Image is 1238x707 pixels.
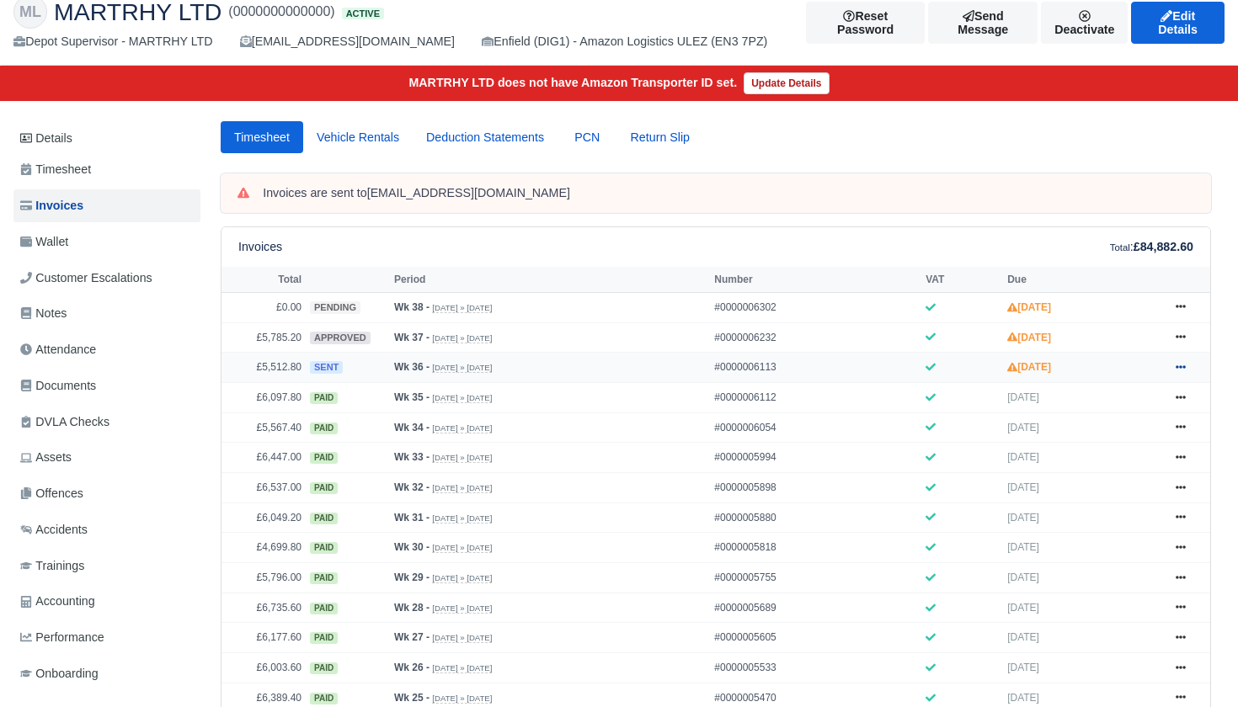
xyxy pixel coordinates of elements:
[432,393,492,403] small: [DATE] » [DATE]
[710,653,921,683] td: #0000005533
[558,121,616,154] a: PCN
[20,592,95,611] span: Accounting
[367,186,570,199] strong: [EMAIL_ADDRESS][DOMAIN_NAME]
[221,593,306,623] td: £6,735.60
[263,185,1194,202] div: Invoices are sent to
[394,481,430,493] strong: Wk 32 -
[432,573,492,583] small: [DATE] » [DATE]
[310,301,360,314] span: pending
[432,543,492,553] small: [DATE] » [DATE]
[13,477,200,510] a: Offences
[20,160,91,179] span: Timesheet
[310,423,338,434] span: paid
[1134,240,1193,253] strong: £84,882.60
[394,662,430,673] strong: Wk 26 -
[13,32,213,51] div: Depot Supervisor - MARTRHY LTD
[20,304,67,323] span: Notes
[432,603,492,614] small: [DATE] » [DATE]
[20,232,68,252] span: Wallet
[228,2,334,22] span: (0000000000000)
[310,603,338,614] span: paid
[710,533,921,563] td: #0000005818
[20,376,96,396] span: Documents
[390,267,710,292] th: Period
[13,297,200,330] a: Notes
[221,653,306,683] td: £6,003.60
[310,513,338,524] span: paid
[310,632,338,644] span: paid
[482,32,767,51] div: Enfield (DIG1) - Amazon Logistics ULEZ (EN3 7PZ)
[394,422,430,433] strong: Wk 34 -
[1007,631,1039,643] span: [DATE]
[20,556,84,576] span: Trainings
[221,353,306,383] td: £5,512.80
[1007,361,1051,373] strong: [DATE]
[1154,626,1238,707] iframe: Chat Widget
[310,662,338,674] span: paid
[221,533,306,563] td: £4,699.80
[13,123,200,154] a: Details
[310,482,338,494] span: paid
[1007,332,1051,343] strong: [DATE]
[20,628,104,647] span: Performance
[710,322,921,353] td: #0000006232
[13,406,200,439] a: DVLA Checks
[221,383,306,413] td: £6,097.80
[221,121,303,154] a: Timesheet
[744,72,829,94] a: Update Details
[394,631,430,643] strong: Wk 27 -
[310,693,338,704] span: paid
[1007,391,1039,403] span: [DATE]
[710,473,921,503] td: #0000005898
[394,512,430,524] strong: Wk 31 -
[432,513,492,524] small: [DATE] » [DATE]
[310,542,338,554] span: paid
[710,502,921,533] td: #0000005880
[710,623,921,653] td: #0000005605
[1131,2,1225,44] a: Edit Details
[1007,692,1039,704] span: [DATE]
[432,453,492,463] small: [DATE] » [DATE]
[1007,481,1039,493] span: [DATE]
[432,483,492,493] small: [DATE] » [DATE]
[710,353,921,383] td: #0000006113
[432,303,492,313] small: [DATE] » [DATE]
[394,301,430,313] strong: Wk 38 -
[806,2,925,44] button: Reset Password
[394,692,430,704] strong: Wk 25 -
[13,550,200,582] a: Trainings
[20,448,72,467] span: Assets
[310,332,371,344] span: approved
[20,196,83,215] span: Invoices
[20,268,152,288] span: Customer Escalations
[13,585,200,618] a: Accounting
[221,623,306,653] td: £6,177.60
[13,369,200,402] a: Documents
[394,571,430,583] strong: Wk 29 -
[710,267,921,292] th: Number
[710,293,921,323] td: #0000006302
[221,473,306,503] td: £6,537.00
[13,513,200,546] a: Accidents
[1041,2,1128,44] div: Deactivate
[1007,422,1039,433] span: [DATE]
[13,153,200,186] a: Timesheet
[1110,237,1193,257] div: :
[238,240,282,254] h6: Invoices
[710,383,921,413] td: #0000006112
[432,363,492,373] small: [DATE] » [DATE]
[1007,602,1039,614] span: [DATE]
[710,412,921,443] td: #0000006054
[310,572,338,584] span: paid
[432,633,492,643] small: [DATE] » [DATE]
[617,121,703,154] a: Return Slip
[310,392,338,404] span: paid
[1110,242,1130,252] small: Total
[13,189,200,222] a: Invoices
[394,602,430,614] strong: Wk 28 -
[1007,451,1039,463] span: [DATE]
[342,8,384,20] span: Active
[20,520,88,540] span: Accidents
[13,262,200,295] a: Customer Escalations
[1007,541,1039,553] span: [DATE]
